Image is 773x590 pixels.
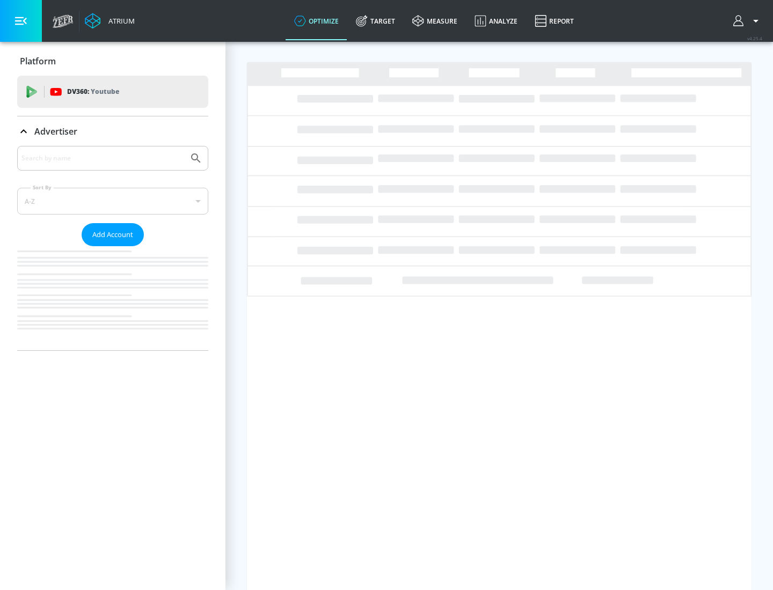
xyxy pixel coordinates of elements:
div: A-Z [17,188,208,215]
div: DV360: Youtube [17,76,208,108]
p: Youtube [91,86,119,97]
button: Add Account [82,223,144,246]
a: Target [347,2,404,40]
a: measure [404,2,466,40]
label: Sort By [31,184,54,191]
p: Platform [20,55,56,67]
div: Advertiser [17,116,208,146]
span: Add Account [92,228,133,241]
p: DV360: [67,86,119,98]
span: v 4.25.4 [747,35,762,41]
div: Atrium [104,16,135,26]
a: Report [526,2,582,40]
div: Advertiser [17,146,208,350]
a: Analyze [466,2,526,40]
p: Advertiser [34,126,77,137]
a: optimize [286,2,347,40]
div: Platform [17,46,208,76]
input: Search by name [21,151,184,165]
nav: list of Advertiser [17,246,208,350]
a: Atrium [85,13,135,29]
